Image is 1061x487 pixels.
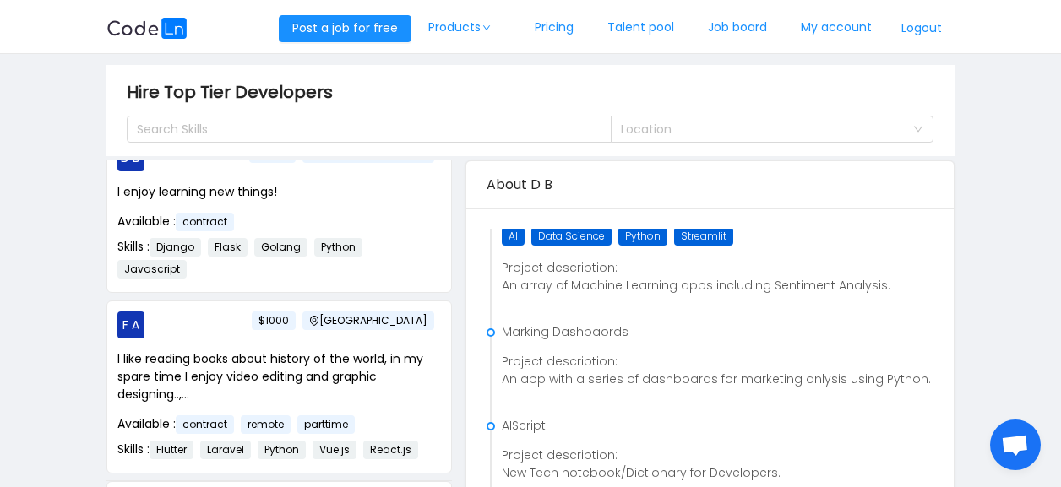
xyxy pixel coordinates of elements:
[176,213,234,231] span: contract
[502,464,933,482] p: New Tech notebook/Dictionary for Developers.
[252,311,296,330] span: $1000
[502,371,933,388] p: An app with a series of dashboards for marketing anlysis using Python.
[531,227,612,246] span: Data Science
[889,15,955,42] button: Logout
[150,441,193,459] span: Flutter
[674,227,733,246] span: Streamlit
[621,121,906,138] div: Location
[502,446,618,463] span: Project description:
[618,227,667,246] span: Python
[990,419,1041,470] a: Open chat
[502,227,525,246] span: AI
[309,316,319,326] i: icon: environment
[502,417,933,435] p: AIScript
[279,15,411,42] button: Post a job for free
[117,260,187,279] span: Javascript
[258,441,306,459] span: Python
[117,350,441,403] p: I like reading books about history of the world, in my spare time I enjoy video editing and graph...
[297,415,355,434] span: parttime
[200,441,251,459] span: Laravel
[363,441,418,459] span: React.js
[482,24,492,32] i: icon: down
[176,415,234,434] span: contract
[150,238,201,257] span: Django
[117,183,441,201] p: I enjoy learning new things!
[254,238,307,257] span: Golang
[302,311,434,330] span: [GEOGRAPHIC_DATA]
[502,353,618,370] span: Project description:
[106,18,188,39] img: logobg.f302741d.svg
[127,78,343,106] span: Hire Top Tier Developers
[279,19,411,36] a: Post a job for free
[208,238,248,257] span: Flask
[313,441,356,459] span: Vue.js
[117,415,362,432] span: Available :
[314,238,362,257] span: Python
[502,277,933,295] p: An array of Machine Learning apps including Sentiment Analysis.
[117,238,369,277] span: Skills :
[122,311,139,338] span: F A
[137,121,586,138] div: Search Skills
[241,415,291,434] span: remote
[502,323,933,341] p: Marking Dashbaords
[487,161,933,208] div: About D B
[117,441,425,457] span: Skills :
[913,124,923,136] i: icon: down
[502,259,618,276] span: Project description:
[117,213,241,230] span: Available :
